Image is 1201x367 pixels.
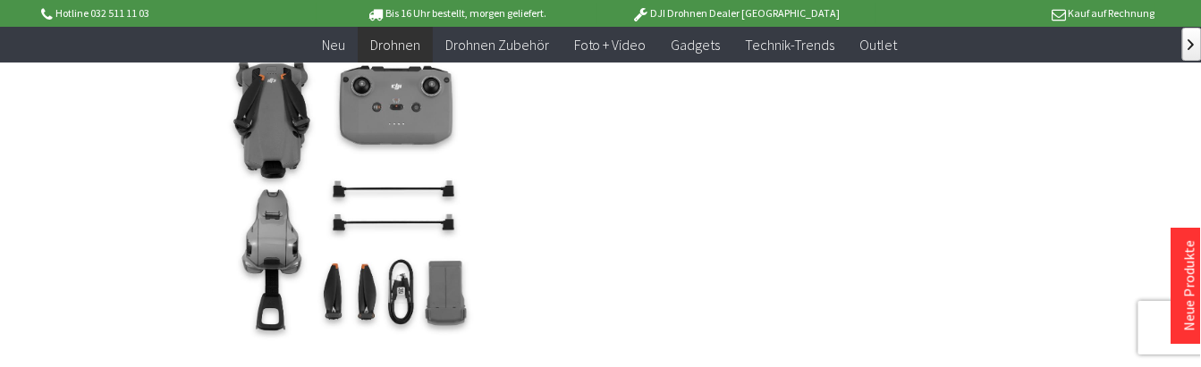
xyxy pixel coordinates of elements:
[322,36,345,54] span: Neu
[848,27,910,63] a: Outlet
[370,36,420,54] span: Drohnen
[1188,39,1195,50] span: 
[659,27,733,63] a: Gadgets
[433,27,562,63] a: Drohnen Zubehör
[733,27,848,63] a: Technik-Trends
[38,3,317,24] p: Hotline 032 511 11 03
[860,36,898,54] span: Outlet
[672,36,721,54] span: Gadgets
[875,3,1154,24] p: Kauf auf Rechnung
[358,27,433,63] a: Drohnen
[746,36,835,54] span: Technik-Trends
[445,36,549,54] span: Drohnen Zubehör
[317,3,596,24] p: Bis 16 Uhr bestellt, morgen geliefert.
[1180,240,1198,331] a: Neue Produkte
[574,36,647,54] span: Foto + Video
[562,27,659,63] a: Foto + Video
[309,27,358,63] a: Neu
[596,3,875,24] p: DJI Drohnen Dealer [GEOGRAPHIC_DATA]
